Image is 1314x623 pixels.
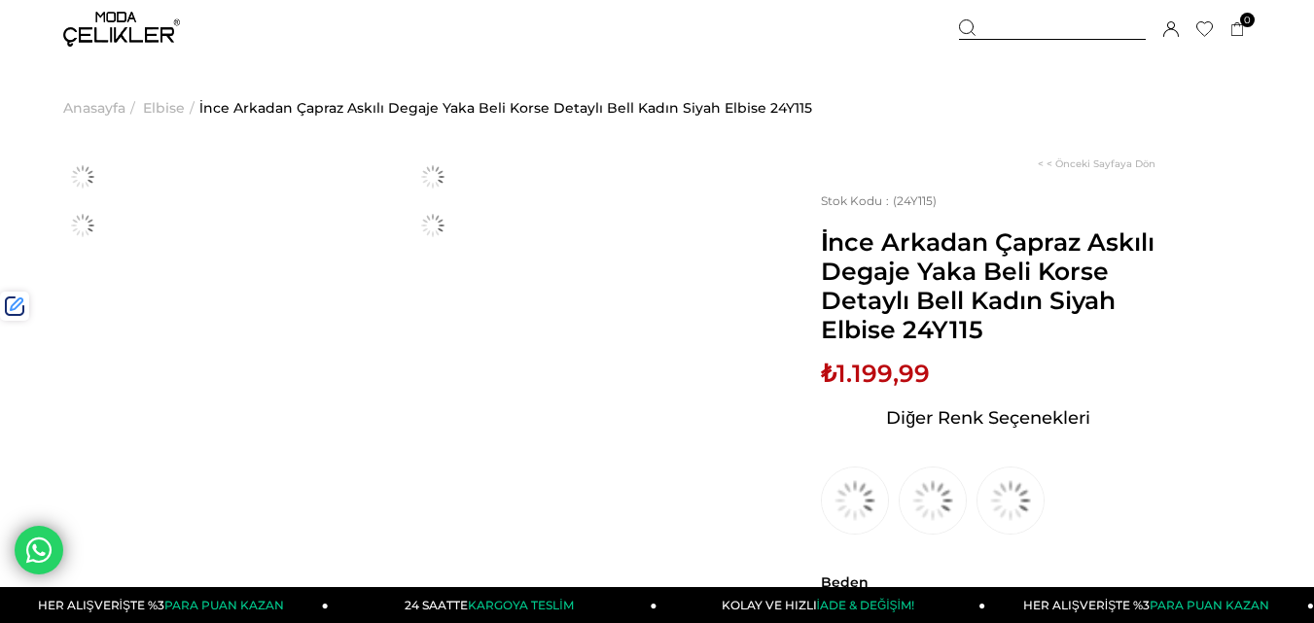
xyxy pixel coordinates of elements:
[821,467,889,535] img: İnce Arkadan Çapraz Askılı Degaje Yaka Beli Korse Detaylı Bell Kadın Kahve Elbise 24Y115
[821,573,1155,591] span: Beden
[817,598,914,612] span: İADE & DEĞİŞİM!
[1230,22,1245,37] a: 0
[63,12,180,47] img: logo
[199,58,812,157] a: İnce Arkadan Çapraz Askılı Degaje Yaka Beli Korse Detaylı Bell Kadın Siyah Elbise 24Y115
[899,467,967,535] img: İnce Arkadan Çapraz Askılı Degaje Yaka Beli Korse Detaylı Bell Kadın Beyaz Elbise 24Y115
[821,193,893,208] span: Stok Kodu
[468,598,573,612] span: KARGOYA TESLİM
[886,402,1090,433] span: Diğer Renk Seçenekleri
[164,598,284,612] span: PARA PUAN KAZAN
[1150,598,1269,612] span: PARA PUAN KAZAN
[985,587,1314,623] a: HER ALIŞVERİŞTE %3PARA PUAN KAZAN
[977,467,1045,535] img: İnce Arkadan Çapraz Askılı Degaje Yaka Beli Korse Detaylı Bell Kadın Kırmızı Elbise 24Y115
[329,587,657,623] a: 24 SAATTEKARGOYA TESLİM
[821,359,930,388] span: ₺1.199,99
[63,58,140,157] li: >
[63,206,102,245] img: Bell Elbise 24Y115
[821,227,1155,344] span: İnce Arkadan Çapraz Askılı Degaje Yaka Beli Korse Detaylı Bell Kadın Siyah Elbise 24Y115
[657,587,986,623] a: KOLAY VE HIZLIİADE & DEĞİŞİM!
[143,58,199,157] li: >
[63,157,102,196] img: Bell Elbise 24Y115
[143,58,185,157] a: Elbise
[413,157,452,196] img: Bell Elbise 24Y115
[63,58,125,157] a: Anasayfa
[1240,13,1255,27] span: 0
[1038,157,1155,170] a: < < Önceki Sayfaya Dön
[413,206,452,245] img: Bell Elbise 24Y115
[821,193,937,208] span: (24Y115)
